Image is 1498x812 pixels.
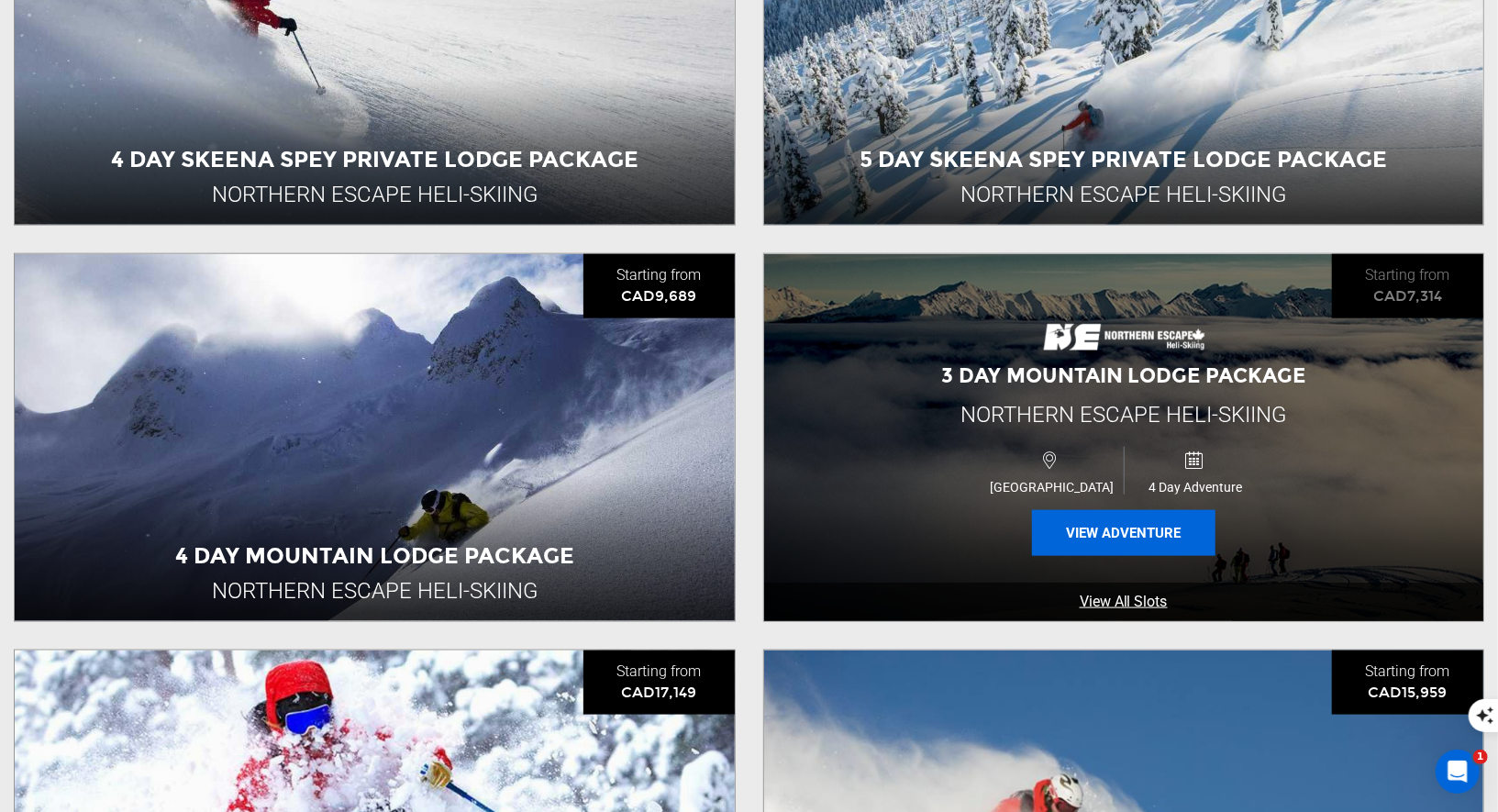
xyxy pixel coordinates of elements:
img: images [1041,306,1206,352]
button: View Adventure [1032,510,1215,556]
iframe: Intercom live chat [1436,750,1480,794]
a: View All Slots [764,583,1484,622]
span: 3 Day Mountain Lodge Package [941,363,1306,388]
span: 4 Day Adventure [1125,480,1268,495]
span: Northern Escape Heli-Skiing [960,402,1286,428]
span: [GEOGRAPHIC_DATA] [980,480,1124,495]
